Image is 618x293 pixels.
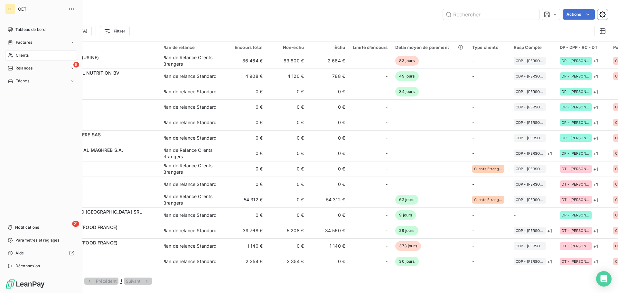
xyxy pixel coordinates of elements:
[44,107,160,114] span: CDUMOULNVF
[562,59,590,63] span: DP - [PERSON_NAME]
[308,192,349,207] td: 54 312 €
[593,57,598,64] span: + 1
[308,130,349,146] td: 0 €
[44,215,160,222] span: CUNITEDROF
[225,84,267,99] td: 0 €
[308,146,349,161] td: 0 €
[386,197,388,203] span: -
[593,181,598,188] span: + 1
[72,221,79,227] span: 21
[5,279,45,289] img: Logo LeanPay
[267,99,308,115] td: 0 €
[162,45,221,50] div: Plan de relance
[593,197,598,203] span: + 1
[267,69,308,84] td: 4 120 €
[472,58,474,63] span: -
[18,6,64,12] span: OET
[395,56,418,66] span: 83 jours
[225,130,267,146] td: 0 €
[267,177,308,192] td: 0 €
[225,69,267,84] td: 4 908 €
[162,54,221,67] div: Plan de Relance Clients Etrangers
[225,223,267,238] td: 39 768 €
[118,278,124,284] button: 1
[386,58,388,64] span: -
[472,212,474,218] span: -
[593,104,598,111] span: + 1
[562,167,590,171] span: DT - [PERSON_NAME]
[312,45,345,50] div: Échu
[516,229,544,233] span: CDP - [PERSON_NAME]
[84,278,118,285] button: Précédent
[472,151,474,156] span: -
[225,146,267,161] td: 0 €
[562,105,590,109] span: DP - [PERSON_NAME]
[516,260,544,263] span: CDP - [PERSON_NAME]
[516,59,544,63] span: CDP - [PERSON_NAME]
[267,130,308,146] td: 0 €
[308,207,349,223] td: 0 €
[44,92,160,98] span: CARVESTA
[162,212,217,218] div: Plan de relance Standard
[593,150,598,157] span: + 1
[5,37,77,48] a: Factures
[395,241,421,251] span: 373 jours
[516,167,544,171] span: CDP - [PERSON_NAME]
[386,258,388,265] span: -
[386,166,388,172] span: -
[15,65,33,71] span: Relances
[562,213,590,217] span: DP - [PERSON_NAME]
[386,150,388,157] span: -
[162,243,217,249] div: Plan de relance Standard
[516,244,544,248] span: CDP - [PERSON_NAME]
[162,193,221,206] div: Plan de Relance Clients Etrangers
[5,4,15,14] div: OE
[386,135,388,141] span: -
[472,45,506,50] div: Type clients
[395,45,464,50] div: Délai moyen de paiement
[308,254,349,269] td: 0 €
[44,184,160,191] span: CPROVAL
[5,76,77,86] a: Tâches
[267,238,308,254] td: 0 €
[5,235,77,245] a: Paramètres et réglages
[593,227,598,234] span: + 1
[225,177,267,192] td: 0 €
[15,250,24,256] span: Aide
[386,104,388,110] span: -
[308,53,349,69] td: 2 664 €
[593,243,598,250] span: + 1
[516,136,544,140] span: CDP - [PERSON_NAME]
[5,248,77,258] a: Aide
[44,200,160,206] span: CSNA
[308,69,349,84] td: 788 €
[395,257,418,266] span: 30 jours
[547,227,552,234] span: + 1
[225,99,267,115] td: 0 €
[44,246,160,252] span: CUPBFACT
[120,278,122,284] span: 1
[395,210,416,220] span: 9 jours
[563,9,595,20] button: Actions
[560,45,605,50] div: DP - DPP - RC - DT
[267,207,308,223] td: 0 €
[267,53,308,69] td: 83 800 €
[267,192,308,207] td: 0 €
[225,161,267,177] td: 0 €
[16,52,29,58] span: Clients
[225,238,267,254] td: 1 140 €
[308,84,349,99] td: 0 €
[386,88,388,95] span: -
[16,78,29,84] span: Tâches
[162,227,217,234] div: Plan de relance Standard
[472,135,474,141] span: -
[225,207,267,223] td: 0 €
[44,61,160,67] span: CALMESMATE
[562,198,590,202] span: DT - [PERSON_NAME]
[267,254,308,269] td: 2 354 €
[613,89,615,94] span: -
[270,45,304,50] div: Non-échu
[44,138,160,144] span: CPILARD
[514,45,552,50] div: Resp Compte
[44,169,160,175] span: CNUTRIMIX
